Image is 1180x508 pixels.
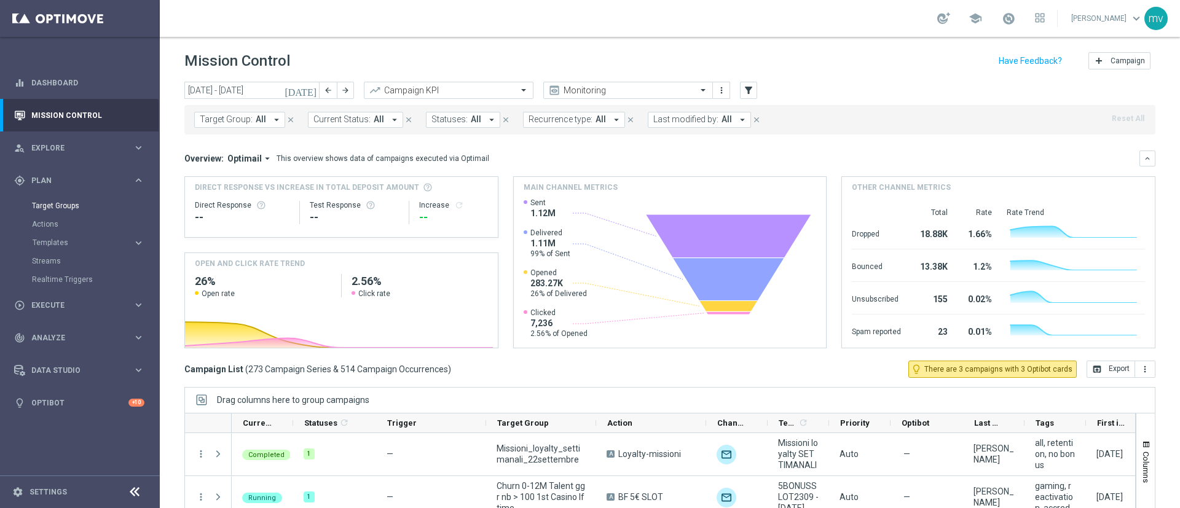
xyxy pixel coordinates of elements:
a: Actions [32,219,128,229]
i: keyboard_arrow_right [133,332,144,343]
h3: Overview: [184,153,224,164]
span: Opened [530,268,587,278]
button: Mission Control [14,111,145,120]
div: gps_fixed Plan keyboard_arrow_right [14,176,145,186]
i: [DATE] [285,85,318,96]
button: close [285,113,296,127]
div: 18.88K [916,223,948,243]
span: 273 Campaign Series & 514 Campaign Occurrences [248,364,448,375]
span: Calculate column [796,416,808,429]
div: Optimail [717,488,736,507]
a: Streams [32,256,128,266]
a: Settings [29,488,67,496]
span: all, retention, no bonus [1035,437,1076,471]
span: 7,236 [530,318,588,329]
i: arrow_drop_down [262,153,273,164]
div: Unsubscribed [852,288,901,308]
i: more_vert [195,491,206,502]
span: ( [245,364,248,375]
span: Optimail [227,153,262,164]
a: Target Groups [32,201,128,211]
a: Optibot [31,386,128,419]
div: -- [419,210,487,225]
i: arrow_back [324,86,332,95]
div: equalizer Dashboard [14,78,145,88]
i: settings [12,487,23,498]
div: Paolo Martiradonna [974,486,1014,508]
span: Action [607,418,632,428]
a: [PERSON_NAME]keyboard_arrow_down [1070,9,1144,28]
button: close [403,113,414,127]
i: keyboard_arrow_right [133,237,144,249]
span: Last modified by: [653,114,718,125]
span: All [374,114,384,125]
button: Recurrence type: All arrow_drop_down [523,112,625,128]
i: more_vert [1140,364,1150,374]
i: keyboard_arrow_right [133,364,144,376]
span: 283.27K [530,278,587,289]
span: 26% of Delivered [530,289,587,299]
i: keyboard_arrow_down [1143,154,1152,163]
span: All [471,114,481,125]
div: Row Groups [217,395,369,405]
span: Direct Response VS Increase In Total Deposit Amount [195,182,419,193]
i: lightbulb [14,397,25,408]
button: Optimail arrow_drop_down [224,153,277,164]
ng-select: Monitoring [543,82,713,99]
h4: Main channel metrics [524,182,618,193]
span: Plan [31,177,133,184]
div: 1 [304,448,315,459]
i: arrow_drop_down [486,114,497,125]
button: open_in_browser Export [1087,361,1135,378]
span: Recurrence type: [529,114,592,125]
i: refresh [454,200,464,210]
i: lightbulb_outline [911,364,922,375]
div: Press SPACE to select this row. [185,433,232,476]
i: arrow_drop_down [737,114,748,125]
span: — [903,491,910,502]
div: +10 [128,399,144,407]
span: Explore [31,144,133,152]
ng-select: Campaign KPI [364,82,533,99]
div: 1.66% [962,223,992,243]
a: Realtime Triggers [32,275,128,284]
div: Target Groups [32,197,159,215]
span: school [969,12,982,25]
button: lightbulb_outline There are 3 campaigns with 3 Optibot cards [908,361,1077,378]
span: Campaign [1111,57,1145,65]
div: Optibot [14,386,144,419]
a: Dashboard [31,66,144,99]
i: person_search [14,143,25,154]
div: Templates [32,233,159,252]
span: All [596,114,606,125]
div: Data Studio [14,365,133,376]
button: more_vert [195,448,206,459]
span: Last Modified By [974,418,1004,428]
i: arrow_drop_down [611,114,622,125]
span: 2.56% of Opened [530,329,588,338]
input: Select date range [184,82,320,99]
i: add [1094,56,1104,66]
span: Priority [840,418,870,428]
span: Missioni loyalty SETTIMANALI [778,437,819,471]
span: Execute [31,302,133,309]
span: keyboard_arrow_down [1130,12,1143,25]
colored-tag: Running [242,491,282,503]
i: trending_up [369,84,381,96]
i: filter_alt [743,85,754,96]
span: — [903,448,910,459]
span: Click rate [358,289,390,299]
span: Channel [717,418,747,428]
colored-tag: Completed [242,448,291,460]
i: keyboard_arrow_right [133,174,144,186]
i: arrow_drop_down [271,114,282,125]
button: arrow_forward [337,82,354,99]
div: Bounced [852,256,901,275]
button: more_vert [1135,361,1155,378]
span: Current Status [243,418,272,428]
span: Drag columns here to group campaigns [217,395,369,405]
div: play_circle_outline Execute keyboard_arrow_right [14,300,145,310]
span: Optibot [902,418,929,428]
